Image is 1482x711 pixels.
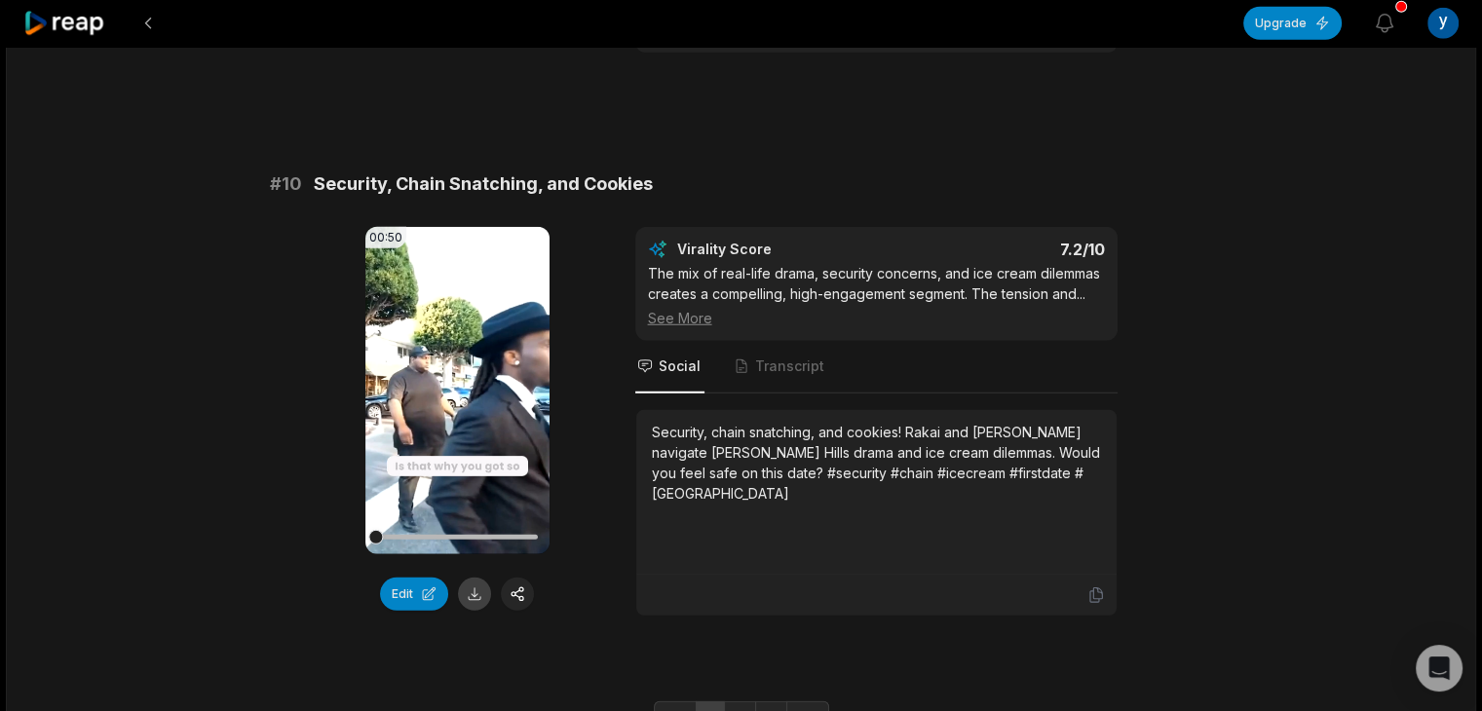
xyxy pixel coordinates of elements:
[365,227,550,554] video: Your browser does not support mp4 format.
[1243,7,1342,40] button: Upgrade
[895,240,1105,259] div: 7.2 /10
[380,578,448,611] button: Edit
[659,356,701,376] span: Social
[648,308,1105,328] div: See More
[314,170,653,198] span: Security, Chain Snatching, and Cookies
[755,356,824,376] span: Transcript
[270,170,302,198] span: # 10
[635,341,1118,393] nav: Tabs
[648,263,1105,328] div: The mix of real-life drama, security concerns, and ice cream dilemmas creates a compelling, high-...
[652,422,1101,504] div: Security, chain snatching, and cookies! Rakai and [PERSON_NAME] navigate [PERSON_NAME] Hills dram...
[677,240,887,259] div: Virality Score
[1416,645,1463,692] div: Open Intercom Messenger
